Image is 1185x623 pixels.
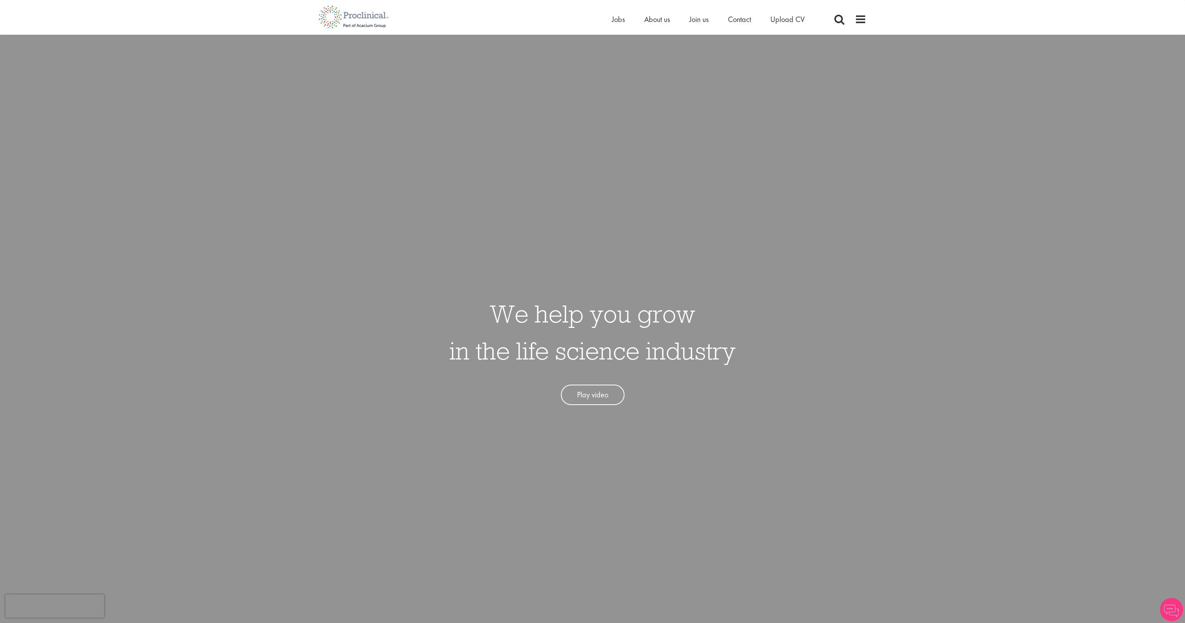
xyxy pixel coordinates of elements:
[612,14,625,24] a: Jobs
[561,385,625,405] a: Play video
[689,14,709,24] a: Join us
[770,14,805,24] a: Upload CV
[449,295,736,369] h1: We help you grow in the life science industry
[1160,598,1183,621] img: Chatbot
[644,14,670,24] a: About us
[728,14,751,24] a: Contact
